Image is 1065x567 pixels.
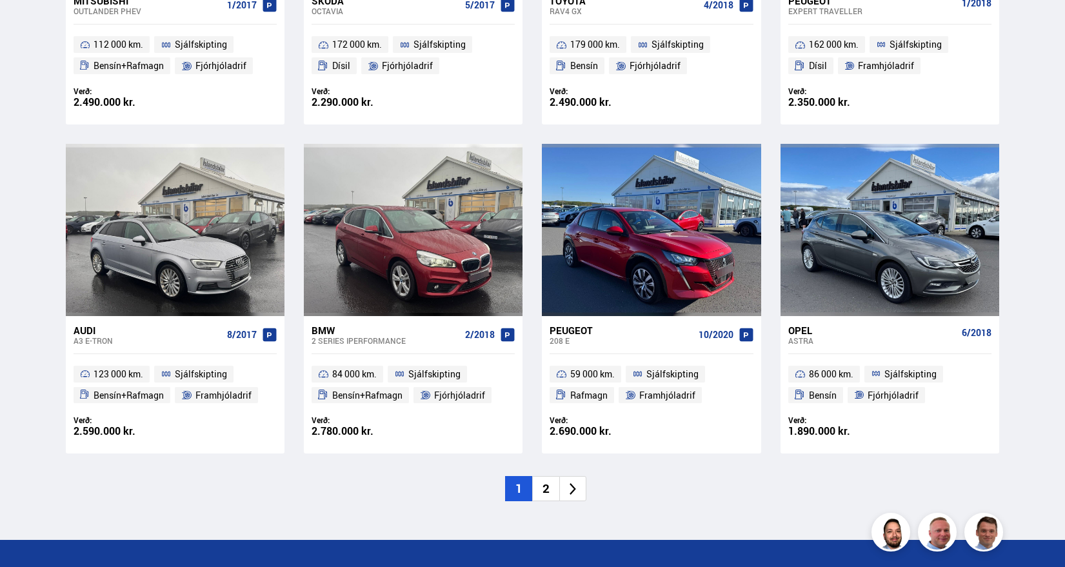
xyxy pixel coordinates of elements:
[10,5,49,44] button: Opna LiveChat spjallviðmót
[781,316,999,454] a: Opel ASTRA 6/2018 86 000 km. Sjálfskipting Bensín Fjórhjóladrif Verð: 1.890.000 kr.
[646,366,699,382] span: Sjálfskipting
[570,388,608,403] span: Rafmagn
[74,86,175,96] div: Verð:
[66,316,284,454] a: Audi A3 E-TRON 8/2017 123 000 km. Sjálfskipting Bensín+Rafmagn Framhjóladrif Verð: 2.590.000 kr.
[788,426,890,437] div: 1.890.000 kr.
[809,366,853,382] span: 86 000 km.
[175,366,227,382] span: Sjálfskipting
[74,426,175,437] div: 2.590.000 kr.
[312,324,460,336] div: BMW
[465,330,495,340] span: 2/2018
[966,515,1005,553] img: FbJEzSuNWCJXmdc-.webp
[550,426,652,437] div: 2.690.000 kr.
[550,336,693,345] div: 208 E
[94,388,164,403] span: Bensín+Rafmagn
[858,58,914,74] span: Framhjóladrif
[434,388,485,403] span: Fjórhjóladrif
[74,336,222,345] div: A3 E-TRON
[74,415,175,425] div: Verð:
[550,86,652,96] div: Verð:
[382,58,433,74] span: Fjórhjóladrif
[312,336,460,345] div: 2 series IPERFORMANCE
[227,330,257,340] span: 8/2017
[550,97,652,108] div: 2.490.000 kr.
[408,366,461,382] span: Sjálfskipting
[175,37,227,52] span: Sjálfskipting
[570,37,620,52] span: 179 000 km.
[312,426,413,437] div: 2.780.000 kr.
[74,6,222,15] div: Outlander PHEV
[195,58,246,74] span: Fjórhjóladrif
[788,86,890,96] div: Verð:
[94,37,143,52] span: 112 000 km.
[312,86,413,96] div: Verð:
[532,476,559,501] li: 2
[884,366,937,382] span: Sjálfskipting
[332,58,350,74] span: Dísil
[550,6,698,15] div: RAV4 GX
[550,324,693,336] div: Peugeot
[788,324,957,336] div: Opel
[809,388,837,403] span: Bensín
[74,97,175,108] div: 2.490.000 kr.
[332,37,382,52] span: 172 000 km.
[94,366,143,382] span: 123 000 km.
[195,388,252,403] span: Framhjóladrif
[304,316,523,454] a: BMW 2 series IPERFORMANCE 2/2018 84 000 km. Sjálfskipting Bensín+Rafmagn Fjórhjóladrif Verð: 2.78...
[809,58,827,74] span: Dísil
[332,388,403,403] span: Bensín+Rafmagn
[505,476,532,501] li: 1
[639,388,695,403] span: Framhjóladrif
[920,515,959,553] img: siFngHWaQ9KaOqBr.png
[312,97,413,108] div: 2.290.000 kr.
[312,6,460,15] div: Octavia
[873,515,912,553] img: nhp88E3Fdnt1Opn2.png
[788,97,890,108] div: 2.350.000 kr.
[788,415,890,425] div: Verð:
[570,58,598,74] span: Bensín
[332,366,377,382] span: 84 000 km.
[788,6,957,15] div: Expert TRAVELLER
[542,316,761,454] a: Peugeot 208 E 10/2020 59 000 km. Sjálfskipting Rafmagn Framhjóladrif Verð: 2.690.000 kr.
[699,330,733,340] span: 10/2020
[788,336,957,345] div: ASTRA
[94,58,164,74] span: Bensín+Rafmagn
[652,37,704,52] span: Sjálfskipting
[630,58,681,74] span: Fjórhjóladrif
[74,324,222,336] div: Audi
[550,415,652,425] div: Verð:
[809,37,859,52] span: 162 000 km.
[312,415,413,425] div: Verð:
[570,366,615,382] span: 59 000 km.
[868,388,919,403] span: Fjórhjóladrif
[962,328,991,338] span: 6/2018
[413,37,466,52] span: Sjálfskipting
[890,37,942,52] span: Sjálfskipting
